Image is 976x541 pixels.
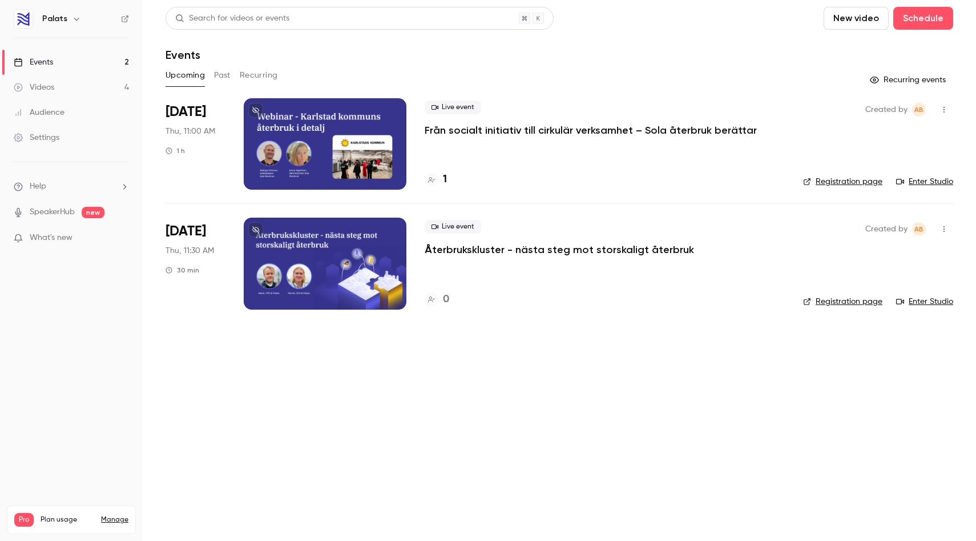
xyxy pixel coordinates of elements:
span: Plan usage [41,515,94,524]
span: AB [914,222,923,236]
button: Upcoming [166,66,205,85]
img: Palats [14,10,33,28]
span: Help [30,181,46,193]
li: help-dropdown-opener [14,181,129,193]
span: Live event [425,101,481,114]
span: Pro [14,513,34,527]
div: Settings [14,132,59,143]
span: Thu, 11:00 AM [166,126,215,137]
a: Manage [101,515,128,524]
h6: Palats [42,13,67,25]
a: Registration page [803,296,882,307]
a: Registration page [803,176,882,187]
button: Recurring [240,66,278,85]
span: What's new [30,232,72,244]
div: Oct 2 Thu, 11:00 AM (Europe/Stockholm) [166,98,225,190]
div: Audience [14,107,64,118]
div: Videos [14,82,54,93]
div: Oct 30 Thu, 11:30 AM (Europe/Stockholm) [166,218,225,309]
span: AB [914,103,923,117]
a: Återbrukskluster - nästa steg mot storskaligt återbruk [425,243,694,257]
a: SpeakerHub [30,206,75,218]
div: Search for videos or events [175,13,289,25]
button: New video [824,7,889,30]
h4: 0 [443,292,449,307]
a: 1 [425,172,447,187]
a: Enter Studio [896,176,953,187]
h4: 1 [443,172,447,187]
a: Enter Studio [896,296,953,307]
button: Recurring events [865,71,953,89]
span: Amelie Berggren [912,103,926,117]
span: Amelie Berggren [912,222,926,236]
span: Created by [865,222,908,236]
a: Från socialt initiativ till cirkulär verksamhet – Sola återbruk berättar [425,123,757,137]
span: Thu, 11:30 AM [166,245,214,257]
span: new [82,207,104,218]
div: Events [14,57,53,68]
span: [DATE] [166,222,206,241]
span: Live event [425,220,481,234]
div: 1 h [166,146,185,155]
iframe: Noticeable Trigger [115,233,129,243]
a: 0 [425,292,449,307]
div: 30 min [166,266,199,275]
button: Past [214,66,231,85]
span: [DATE] [166,103,206,121]
h1: Events [166,48,200,62]
button: Schedule [893,7,953,30]
span: Created by [865,103,908,117]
